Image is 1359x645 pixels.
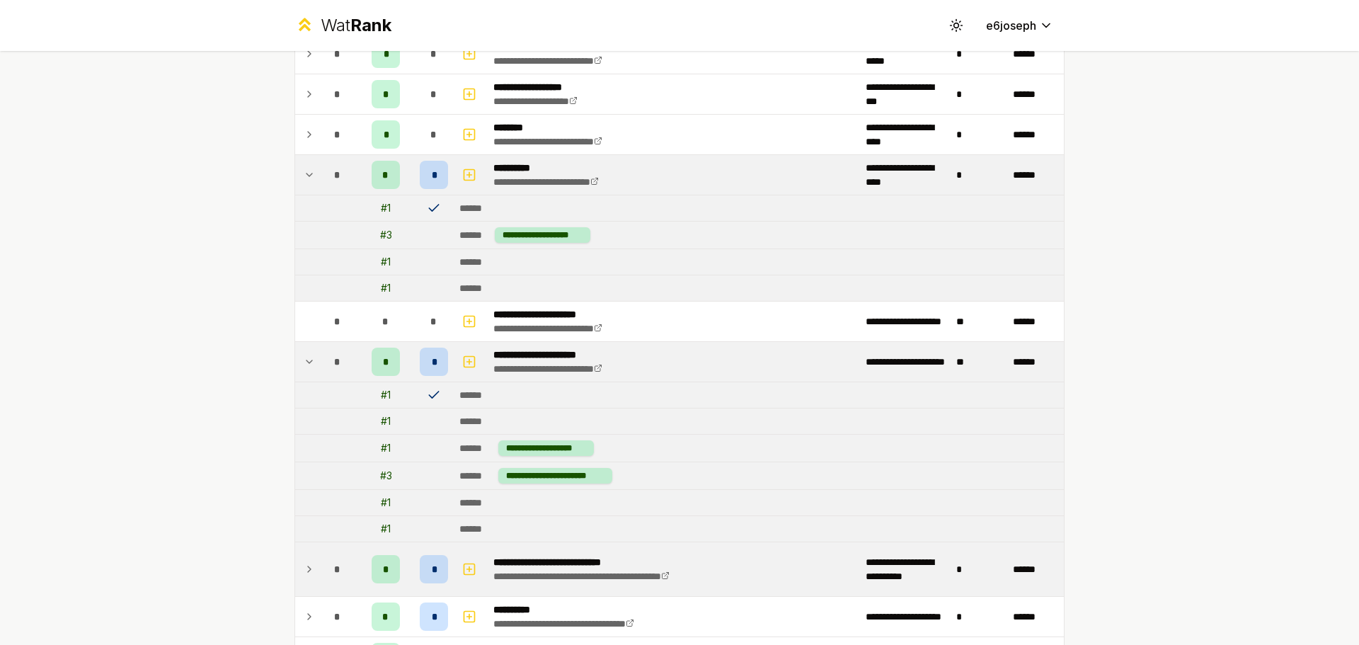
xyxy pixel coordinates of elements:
div: # 1 [381,255,391,269]
div: Wat [321,14,391,37]
div: # 1 [381,388,391,402]
div: # 1 [381,441,391,455]
div: # 1 [381,281,391,295]
div: # 1 [381,414,391,428]
a: WatRank [294,14,391,37]
div: # 3 [380,469,392,483]
span: e6joseph [986,17,1036,34]
div: # 1 [381,201,391,215]
span: Rank [350,15,391,35]
div: # 1 [381,522,391,536]
div: # 1 [381,496,391,510]
button: e6joseph [975,13,1065,38]
div: # 3 [380,228,392,242]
